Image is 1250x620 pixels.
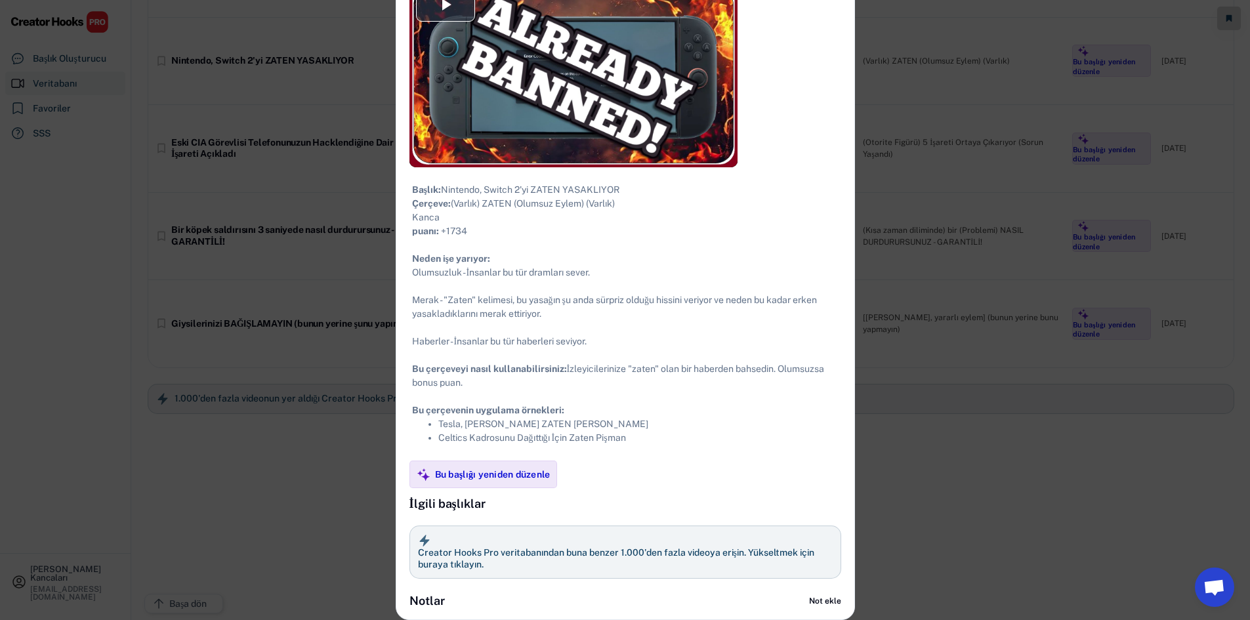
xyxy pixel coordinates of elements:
[441,184,619,195] font: Nintendo, Switch 2'yi ZATEN YASAKLIYOR
[409,594,445,608] font: Notlar
[412,267,591,278] font: Olumsuzluk - İnsanlar bu tür dramları sever.
[412,253,490,264] font: Neden işe yarıyor:
[412,363,567,374] font: Bu çerçeveyi nasıl kullanabilirsiniz:
[412,363,827,388] font: İzleyicilerinize "zaten" olan bir haberden bahsedin. Olumsuzsa bonus puan.
[412,295,819,319] font: Merak - "Zaten" kelimesi, bu yasağın şu anda sürpriz olduğu hissini veriyor ve neden bu kadar erk...
[417,468,430,482] img: MagicMajor%20%28Purple%29.svg
[412,212,440,222] a: ​Kanca
[809,596,841,606] font: Not ekle
[418,547,816,569] font: Creator Hooks Pro veritabanından buna benzer 1.000'den fazla videoya erişin. Yükseltmek için bura...
[435,469,551,480] font: Bu başlığı yeniden düzenle
[451,198,615,209] font: (Varlık) ZATEN (Olumsuz Eylem) (Varlık)
[1195,568,1234,607] a: Açık sohbet
[409,497,486,510] font: İlgili başlıklar
[412,405,564,415] font: Bu çerçevenin uygulama örnekleri:
[412,198,451,209] font: Çerçeve:
[412,226,436,236] font: puanı
[438,419,648,429] font: Tesla, [PERSON_NAME] ZATEN [PERSON_NAME]
[412,336,587,346] font: Haberler - İnsanlar bu tür haberleri seviyor.
[412,184,441,195] font: Başlık:
[438,432,626,443] font: Celtics Kadrosunu Dağıttığı İçin Zaten Pişman
[436,226,439,236] font: ​:
[441,226,467,236] font: +1734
